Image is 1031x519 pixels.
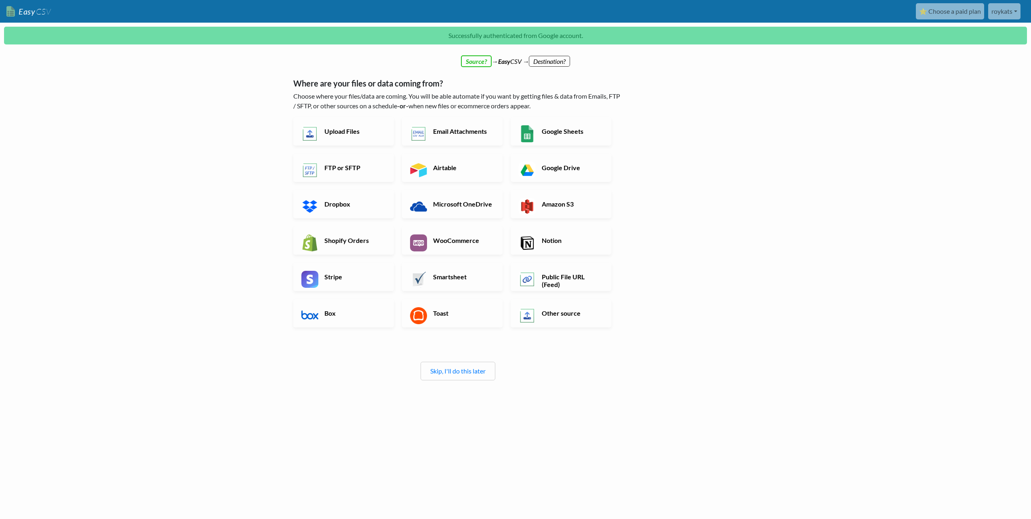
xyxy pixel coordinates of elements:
[540,309,603,317] h6: Other source
[402,154,503,182] a: Airtable
[511,299,611,327] a: Other source
[293,299,394,327] a: Box
[293,117,394,146] a: Upload Files
[988,3,1020,19] a: roykats
[322,200,386,208] h6: Dropbox
[293,190,394,218] a: Dropbox
[6,3,51,20] a: EasyCSV
[410,271,427,288] img: Smartsheet App & API
[293,263,394,291] a: Stripe
[301,125,318,142] img: Upload Files App & API
[293,226,394,255] a: Shopify Orders
[301,162,318,179] img: FTP or SFTP App & API
[519,198,536,215] img: Amazon S3 App & API
[430,367,486,375] a: Skip, I'll do this later
[402,190,503,218] a: Microsoft OneDrive
[285,49,746,66] div: → CSV →
[402,299,503,327] a: Toast
[511,263,611,291] a: Public File URL (Feed)
[511,226,611,255] a: Notion
[431,127,494,135] h6: Email Attachments
[431,273,494,281] h6: Smartsheet
[431,309,494,317] h6: Toast
[916,3,984,19] a: ⭐ Choose a paid plan
[322,236,386,244] h6: Shopify Orders
[410,307,427,324] img: Toast App & API
[540,200,603,208] h6: Amazon S3
[410,198,427,215] img: Microsoft OneDrive App & API
[293,91,623,111] p: Choose where your files/data are coming. You will be able automate if you want by getting files &...
[431,236,494,244] h6: WooCommerce
[519,162,536,179] img: Google Drive App & API
[511,190,611,218] a: Amazon S3
[322,309,386,317] h6: Box
[301,234,318,251] img: Shopify App & API
[322,273,386,281] h6: Stripe
[410,162,427,179] img: Airtable App & API
[322,127,386,135] h6: Upload Files
[293,154,394,182] a: FTP or SFTP
[4,27,1027,44] p: Successfully authenticated from Google account.
[410,234,427,251] img: WooCommerce App & API
[301,198,318,215] img: Dropbox App & API
[397,102,408,110] b: -or-
[402,226,503,255] a: WooCommerce
[540,273,603,288] h6: Public File URL (Feed)
[301,307,318,324] img: Box App & API
[540,236,603,244] h6: Notion
[402,117,503,146] a: Email Attachments
[431,200,494,208] h6: Microsoft OneDrive
[431,164,494,171] h6: Airtable
[540,164,603,171] h6: Google Drive
[519,271,536,288] img: Public File URL App & API
[293,78,623,88] h5: Where are your files or data coming from?
[540,127,603,135] h6: Google Sheets
[402,263,503,291] a: Smartsheet
[511,117,611,146] a: Google Sheets
[35,6,51,17] span: CSV
[519,234,536,251] img: Notion App & API
[410,125,427,142] img: Email New CSV or XLSX File App & API
[519,307,536,324] img: Other Source App & API
[511,154,611,182] a: Google Drive
[322,164,386,171] h6: FTP or SFTP
[519,125,536,142] img: Google Sheets App & API
[301,271,318,288] img: Stripe App & API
